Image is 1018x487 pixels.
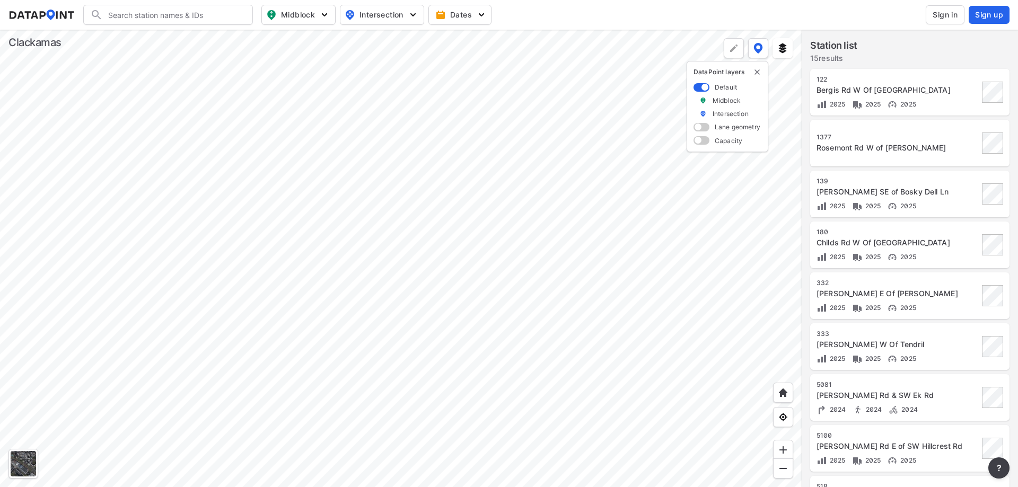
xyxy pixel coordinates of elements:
[817,177,979,185] div: 139
[713,109,749,118] label: Intersection
[926,5,964,24] button: Sign in
[887,99,898,110] img: Vehicle speed
[319,10,330,20] img: 5YPKRKmlfpI5mqlR8AD95paCi+0kK1fRFDJSaMmawlwaeJcJwk9O2fotCW5ve9gAAAAASUVORK5CYII=
[817,339,979,350] div: Johnson Rd W Of Tendril
[715,83,737,92] label: Default
[899,405,918,413] span: 2024
[863,100,881,108] span: 2025
[8,449,38,479] div: Toggle basemap
[810,38,857,53] label: Station list
[428,5,492,25] button: Dates
[863,456,881,464] span: 2025
[827,304,846,312] span: 2025
[898,100,916,108] span: 2025
[887,201,898,211] img: Vehicle speed
[773,407,793,427] div: View my location
[817,133,979,141] div: 1377
[753,68,761,76] button: delete
[345,8,417,21] span: Intersection
[898,355,916,362] span: 2025
[817,75,979,84] div: 122
[969,6,1010,24] button: Sign up
[817,303,827,313] img: Volume count
[715,122,760,131] label: Lane geometry
[476,10,487,20] img: 5YPKRKmlfpI5mqlR8AD95paCi+0kK1fRFDJSaMmawlwaeJcJwk9O2fotCW5ve9gAAAAASUVORK5CYII=
[699,109,707,118] img: marker_Intersection.6861001b.svg
[265,8,278,21] img: map_pin_mid.602f9df1.svg
[995,462,1003,474] span: ?
[827,355,846,362] span: 2025
[817,187,979,197] div: Borland Rd SE of Bosky Dell Ln
[344,8,356,21] img: map_pin_int.54838e6b.svg
[852,201,863,211] img: Vehicle class
[827,456,846,464] span: 2025
[887,353,898,364] img: Vehicle speed
[827,202,846,210] span: 2025
[817,85,979,95] div: Bergis Rd W Of Cornell
[435,10,446,20] img: calendar-gold.39a51dde.svg
[863,355,881,362] span: 2025
[988,457,1010,479] button: more
[773,38,793,58] button: External layers
[724,38,744,58] div: Polygon tool
[817,455,827,466] img: Volume count
[729,43,739,54] img: +Dz8AAAAASUVORK5CYII=
[778,463,788,474] img: MAAAAAElFTkSuQmCC
[773,440,793,460] div: Zoom in
[852,455,863,466] img: Vehicle class
[924,5,967,24] a: Sign in
[817,404,827,415] img: Turning count
[103,6,246,23] input: Search
[753,43,763,54] img: data-point-layers.37681fc9.svg
[887,252,898,262] img: Vehicle speed
[266,8,329,21] span: Midblock
[852,353,863,364] img: Vehicle class
[898,202,916,210] span: 2025
[887,303,898,313] img: Vehicle speed
[778,445,788,455] img: ZvzfEJKXnyWIrJytrsY285QMwk63cM6Drc+sIAAAAASUVORK5CYII=
[827,100,846,108] span: 2025
[817,380,979,389] div: 5081
[817,353,827,364] img: Volume count
[753,68,761,76] img: close-external-leyer.3061a1c7.svg
[261,5,336,25] button: Midblock
[8,10,75,20] img: dataPointLogo.9353c09d.svg
[817,288,979,299] div: Johnson Rd E Of Stafford
[933,10,958,20] span: Sign in
[853,404,863,415] img: Pedestrian count
[827,405,846,413] span: 2024
[817,228,979,236] div: 180
[817,390,979,401] div: SW Borland Rd & SW Ek Rd
[437,10,485,20] span: Dates
[694,68,761,76] p: DataPoint layers
[898,253,916,261] span: 2025
[852,303,863,313] img: Vehicle class
[817,279,979,287] div: 332
[817,201,827,211] img: Volume count
[408,10,418,20] img: 5YPKRKmlfpI5mqlR8AD95paCi+0kK1fRFDJSaMmawlwaeJcJwk9O2fotCW5ve9gAAAAASUVORK5CYII=
[852,99,863,110] img: Vehicle class
[810,53,857,64] label: 15 results
[888,404,899,415] img: Bicycle count
[863,304,881,312] span: 2025
[778,412,788,422] img: zeq5HYn9AnE9l6UmnFLPAAAAAElFTkSuQmCC
[817,143,979,153] div: Rosemont Rd W of Whitten Ln
[852,252,863,262] img: Vehicle class
[863,253,881,261] span: 2025
[817,441,979,451] div: SW Borland Rd E of SW Hillcrest Rd
[887,455,898,466] img: Vehicle speed
[863,202,881,210] span: 2025
[777,43,788,54] img: layers.ee07997e.svg
[715,136,742,145] label: Capacity
[748,38,768,58] button: DataPoint layers
[773,458,793,479] div: Zoom out
[817,431,979,440] div: 5100
[863,405,882,413] span: 2024
[713,96,741,105] label: Midblock
[817,252,827,262] img: Volume count
[975,10,1003,20] span: Sign up
[340,5,424,25] button: Intersection
[778,387,788,398] img: +XpAUvaXAN7GudzAAAAAElFTkSuQmCC
[8,35,62,50] div: Clackamas
[773,383,793,403] div: Home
